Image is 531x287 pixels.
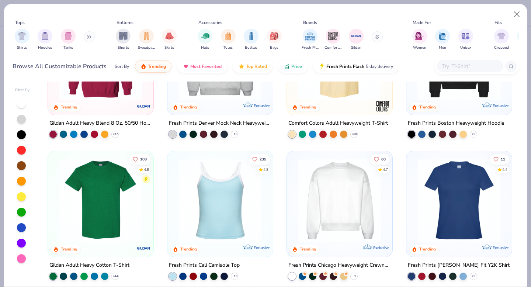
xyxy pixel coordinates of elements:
[232,274,237,278] span: + 16
[494,19,502,26] div: Fits
[138,29,155,51] button: filter button
[349,29,364,51] button: filter button
[148,63,166,69] span: Trending
[303,19,317,26] div: Brands
[265,159,356,242] img: 61d0f7fa-d448-414b-acbf-5d07f88334cb
[412,29,427,51] button: filter button
[375,99,390,114] img: Comfort Colors logo
[13,62,107,71] div: Browse All Customizable Products
[112,274,118,278] span: + 44
[129,154,151,164] button: Like
[144,167,149,172] div: 4.8
[412,29,427,51] div: filter for Women
[458,29,473,51] button: filter button
[175,159,265,242] img: a25d9891-da96-49f3-a35e-76288174bf3a
[61,29,76,51] div: filter for Tanks
[267,29,282,51] div: filter for Bags
[326,63,364,69] span: Fresh Prints Flash
[135,60,171,73] button: Trending
[38,45,52,51] span: Hoodies
[49,119,152,128] div: Gildan Adult Heavy Blend 8 Oz. 50/50 Hooded Sweatshirt
[305,31,316,42] img: Fresh Prints Image
[177,60,227,73] button: Most Favorited
[224,32,232,40] img: Totes Image
[254,245,270,250] span: Exclusive
[492,245,508,250] span: Exclusive
[162,29,177,51] div: filter for Skirts
[324,29,341,51] div: filter for Comfort Colors
[408,260,510,270] div: Fresh Prints [PERSON_NAME] Fit Y2K Shirt
[490,154,509,164] button: Like
[349,29,364,51] div: filter for Gildan
[198,19,222,26] div: Accessories
[351,45,361,51] span: Gildan
[288,119,388,128] div: Comfort Colors Adult Heavyweight T-Shirt
[439,45,446,51] span: Men
[239,63,244,69] img: TopRated.gif
[294,159,385,242] img: 1358499d-a160-429c-9f1e-ad7a3dc244c9
[112,132,118,136] span: + 37
[61,29,76,51] button: filter button
[18,32,26,40] img: Shirts Image
[385,159,475,242] img: 9145e166-e82d-49ae-94f7-186c20e691c9
[254,103,270,108] span: Exclusive
[302,29,319,51] div: filter for Fresh Prints
[244,29,258,51] div: filter for Bottles
[351,132,357,136] span: + 60
[267,29,282,51] button: filter button
[49,260,129,270] div: Gildan Adult Heavy Cotton T-Shirt
[198,29,212,51] button: filter button
[270,45,278,51] span: Bags
[183,63,189,69] img: most_fav.gif
[244,29,258,51] button: filter button
[17,45,27,51] span: Shirts
[63,45,73,51] span: Tanks
[373,245,389,250] span: Exclusive
[55,159,146,242] img: db319196-8705-402d-8b46-62aaa07ed94f
[249,154,270,164] button: Like
[117,19,133,26] div: Bottoms
[15,29,29,51] button: filter button
[366,62,393,71] span: 5 day delivery
[351,31,362,42] img: Gildan Image
[435,29,450,51] button: filter button
[319,63,325,69] img: flash.gif
[291,63,302,69] span: Price
[165,32,174,40] img: Skirts Image
[142,32,150,40] img: Sweatpants Image
[324,29,341,51] button: filter button
[246,63,267,69] span: Top Rated
[461,32,470,40] img: Unisex Image
[270,32,278,40] img: Bags Image
[245,45,257,51] span: Bottles
[233,60,273,73] button: Top Rated
[383,167,388,172] div: 4.7
[15,29,29,51] div: filter for Shirts
[223,45,233,51] span: Totes
[510,7,524,21] button: Close
[115,63,129,70] div: Sort By
[415,32,424,40] img: Women Image
[413,45,426,51] span: Women
[138,29,155,51] div: filter for Sweatpants
[15,19,25,26] div: Tops
[260,157,266,161] span: 235
[116,29,131,51] button: filter button
[136,241,151,255] img: Gildan logo
[352,274,356,278] span: + 9
[497,32,506,40] img: Cropped Image
[302,45,319,51] span: Fresh Prints
[41,32,49,40] img: Hoodies Image
[164,45,174,51] span: Skirts
[414,159,504,242] img: 6a9a0a85-ee36-4a89-9588-981a92e8a910
[190,63,222,69] span: Most Favorited
[414,17,504,100] img: 91acfc32-fd48-4d6b-bdad-a4c1a30ac3fc
[408,119,504,128] div: Fresh Prints Boston Heavyweight Hoodie
[140,63,146,69] img: trending.gif
[501,157,505,161] span: 11
[492,103,508,108] span: Exclusive
[162,29,177,51] button: filter button
[435,29,450,51] div: filter for Men
[294,17,385,100] img: 029b8af0-80e6-406f-9fdc-fdf898547912
[494,29,509,51] button: filter button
